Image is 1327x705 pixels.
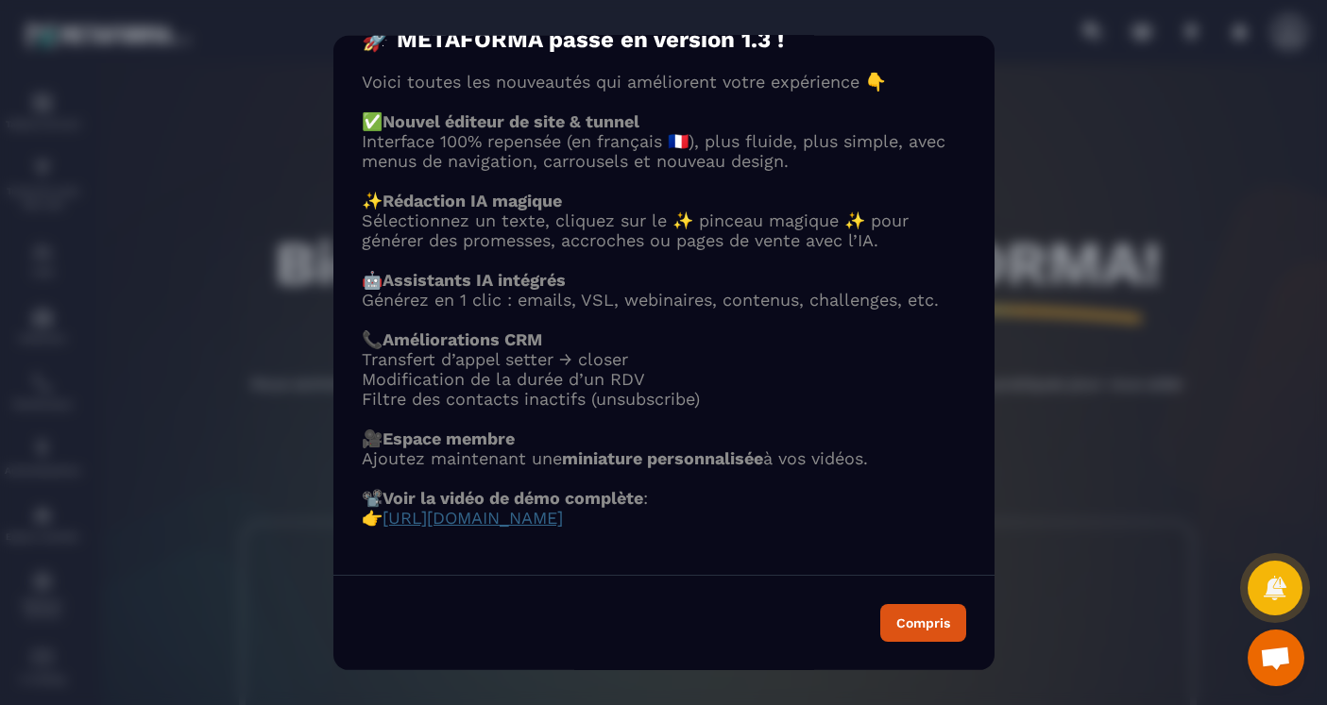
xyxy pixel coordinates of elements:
p: 📽️ : [362,487,966,507]
p: ✅ [362,110,966,130]
p: Interface 100% repensée (en français 🇫🇷), plus fluide, plus simple, avec menus de navigation, car... [362,130,966,170]
p: Ajoutez maintenant une à vos vidéos. [362,447,966,467]
a: [URL][DOMAIN_NAME] [383,507,563,527]
strong: Rédaction IA magique [383,190,562,210]
p: 👉 [362,507,966,527]
p: ✨ [362,190,966,210]
p: Générez en 1 clic : emails, VSL, webinaires, contenus, challenges, etc. [362,289,966,309]
h4: 🚀 METAFORMA passe en version 1.3 ! [362,25,966,52]
button: Compris [880,603,966,641]
li: Modification de la durée d’un RDV [362,368,966,388]
div: Ouvrir le chat [1248,629,1304,686]
strong: Nouvel éditeur de site & tunnel [383,110,639,130]
p: 🤖 [362,269,966,289]
strong: Voir la vidéo de démo complète [383,487,643,507]
strong: Espace membre [383,428,515,447]
p: Sélectionnez un texte, cliquez sur le ✨ pinceau magique ✨ pour générer des promesses, accroches o... [362,210,966,249]
li: Transfert d’appel setter → closer [362,348,966,368]
strong: miniature personnalisée [562,447,763,467]
p: 🎥 [362,428,966,447]
p: 📞 [362,328,966,348]
strong: Assistants IA intégrés [383,269,566,289]
strong: Améliorations CRM [383,328,542,348]
div: Compris [896,615,950,629]
p: Voici toutes les nouveautés qui améliorent votre expérience 👇 [362,71,966,91]
li: Filtre des contacts inactifs (unsubscribe) [362,388,966,408]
